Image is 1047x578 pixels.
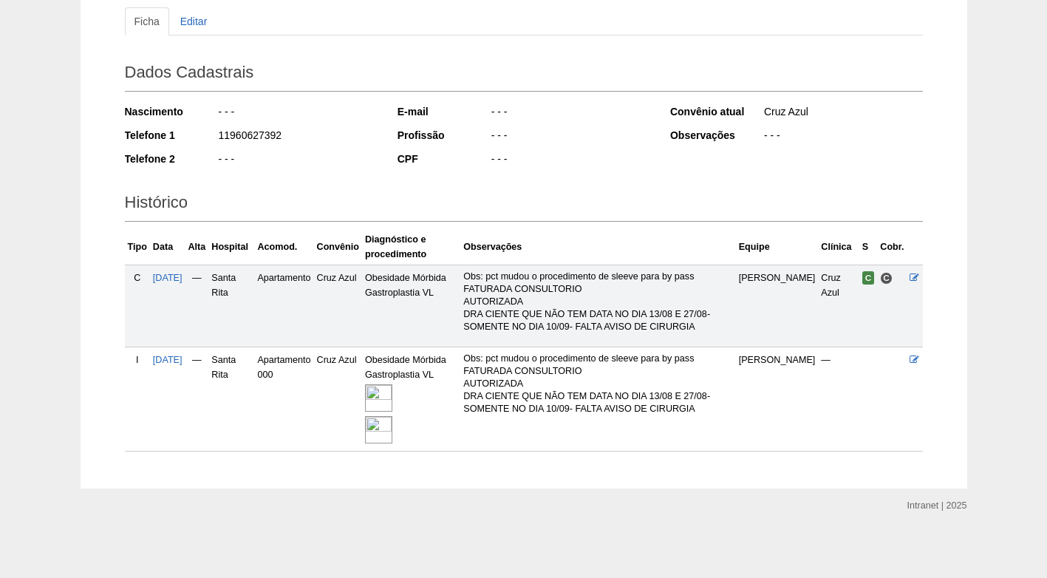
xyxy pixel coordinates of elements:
[185,265,209,347] td: —
[254,265,313,347] td: Apartamento
[185,229,209,265] th: Alta
[254,229,313,265] th: Acomod.
[818,265,859,347] td: Cruz Azul
[125,188,923,222] h2: Histórico
[314,347,362,452] td: Cruz Azul
[490,104,650,123] div: - - -
[125,128,217,143] div: Telefone 1
[362,265,460,347] td: Obesidade Mórbida Gastroplastia VL
[463,353,732,415] p: Obs: pct mudou o procedimento de sleeve para by pass FATURADA CONSULTORIO AUTORIZADA DRA CIENTE Q...
[398,104,490,119] div: E-mail
[128,353,147,367] div: I
[670,128,763,143] div: Observações
[818,229,859,265] th: Clínica
[125,104,217,119] div: Nascimento
[208,265,254,347] td: Santa Rita
[862,271,875,285] span: Confirmada
[460,229,735,265] th: Observações
[880,272,893,285] span: Consultório
[763,104,923,123] div: Cruz Azul
[736,265,819,347] td: [PERSON_NAME]
[314,229,362,265] th: Convênio
[217,104,378,123] div: - - -
[818,347,859,452] td: —
[736,347,819,452] td: [PERSON_NAME]
[125,152,217,166] div: Telefone 2
[398,128,490,143] div: Profissão
[125,7,169,35] a: Ficha
[490,152,650,170] div: - - -
[877,229,907,265] th: Cobr.
[125,229,150,265] th: Tipo
[208,347,254,452] td: Santa Rita
[362,229,460,265] th: Diagnóstico e procedimento
[907,498,967,513] div: Intranet | 2025
[208,229,254,265] th: Hospital
[859,229,878,265] th: S
[125,58,923,92] h2: Dados Cadastrais
[153,273,183,283] a: [DATE]
[217,152,378,170] div: - - -
[490,128,650,146] div: - - -
[314,265,362,347] td: Cruz Azul
[171,7,217,35] a: Editar
[185,347,209,452] td: —
[128,271,147,285] div: C
[736,229,819,265] th: Equipe
[670,104,763,119] div: Convênio atual
[763,128,923,146] div: - - -
[153,355,183,365] a: [DATE]
[398,152,490,166] div: CPF
[254,347,313,452] td: Apartamento 000
[463,271,732,333] p: Obs: pct mudou o procedimento de sleeve para by pass FATURADA CONSULTORIO AUTORIZADA DRA CIENTE Q...
[362,347,460,452] td: Obesidade Mórbida Gastroplastia VL
[217,128,378,146] div: 11960627392
[150,229,185,265] th: Data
